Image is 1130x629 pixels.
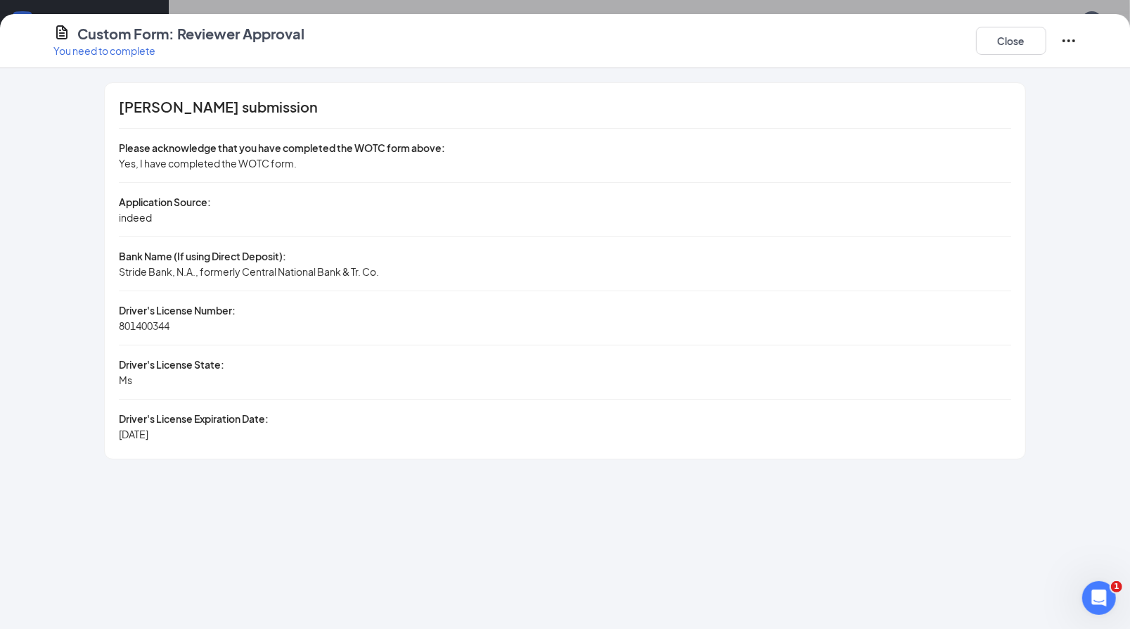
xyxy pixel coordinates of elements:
[119,358,224,371] span: Driver's License State:
[77,24,304,44] h4: Custom Form: Reviewer Approval
[119,211,152,224] span: indeed
[119,100,318,114] span: [PERSON_NAME] submission
[1060,32,1077,49] svg: Ellipses
[1082,581,1116,615] iframe: Intercom live chat
[119,412,269,425] span: Driver's License Expiration Date:
[119,374,132,386] span: Ms
[1111,581,1122,592] span: 1
[119,304,236,317] span: Driver's License Number:
[119,250,286,262] span: Bank Name (If using Direct Deposit):
[119,428,148,440] span: [DATE]
[119,141,445,154] span: Please acknowledge that you have completed the WOTC form above:
[119,157,297,170] span: Yes, I have completed the WOTC form.
[976,27,1046,55] button: Close
[119,319,169,332] span: 801400344
[119,196,211,208] span: Application Source:
[53,44,304,58] p: You need to complete
[119,265,379,278] span: Stride Bank, N.A., formerly Central National Bank & Tr. Co.
[53,24,70,41] svg: CustomFormIcon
